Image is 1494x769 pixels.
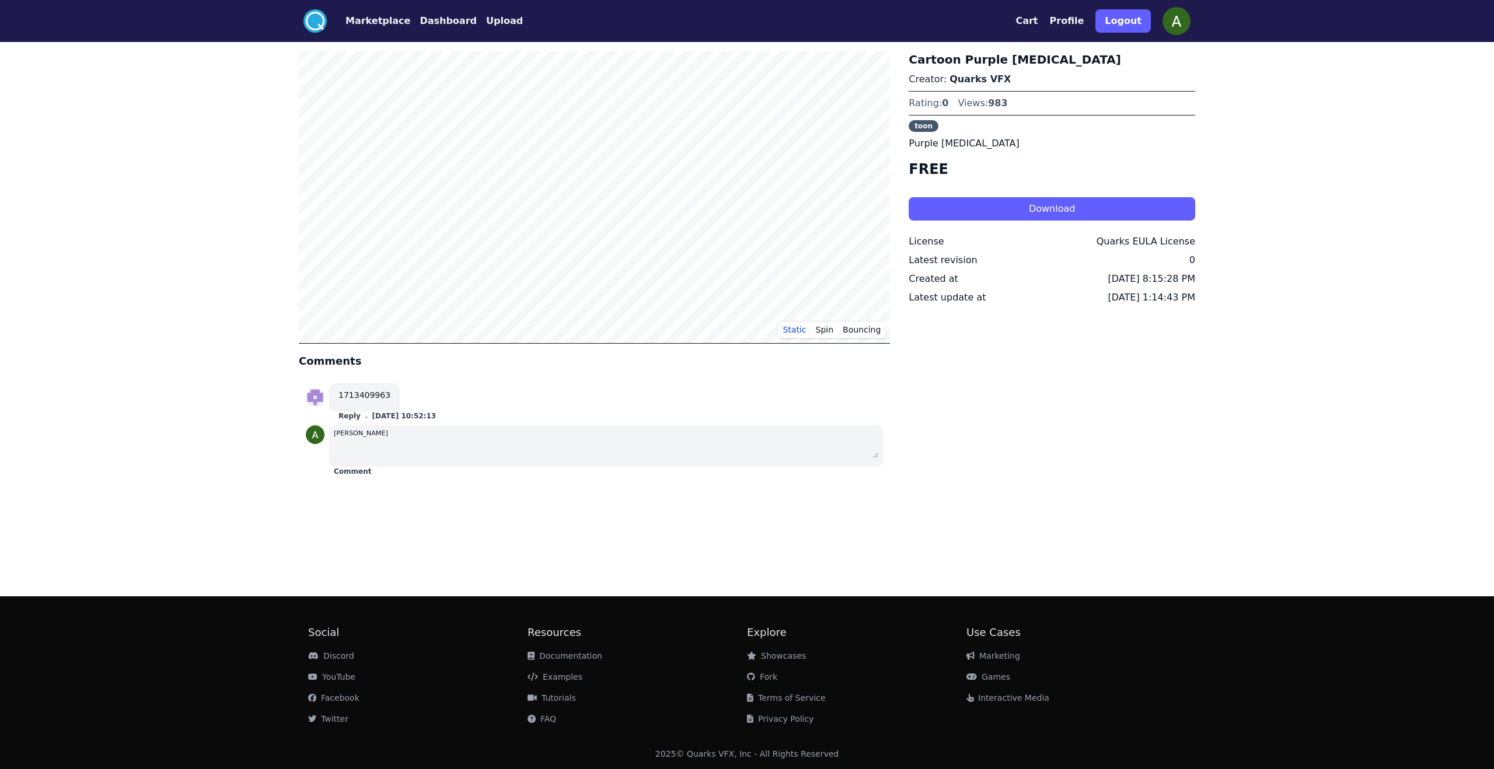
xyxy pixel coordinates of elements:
h4: Comments [299,353,890,369]
a: Documentation [528,651,602,660]
button: Download [909,197,1195,221]
button: Profile [1050,14,1084,28]
div: Rating: [909,96,948,110]
div: 2025 © Quarks VFX, Inc - All Rights Reserved [655,748,839,760]
h4: FREE [909,160,1195,179]
img: profile [306,388,324,407]
button: Static [778,321,811,338]
small: . [365,413,368,420]
div: [DATE] 1:14:43 PM [1108,291,1195,305]
p: Purple [MEDICAL_DATA] [909,137,1195,151]
a: Marketplace [327,14,410,28]
a: 1713409963 [338,390,390,400]
button: Logout [1095,9,1151,33]
a: Facebook [308,693,359,702]
a: Discord [308,651,354,660]
div: Views: [958,96,1007,110]
a: Upload [477,14,523,28]
button: Dashboard [420,14,477,28]
img: profile [306,425,324,444]
h2: Use Cases [966,624,1186,641]
a: Fork [747,672,777,681]
a: Tutorials [528,693,576,702]
span: 0 [942,97,948,109]
a: Privacy Policy [747,714,814,723]
small: [PERSON_NAME] [334,429,388,437]
a: Examples [528,672,582,681]
div: License [909,235,944,249]
button: Reply [338,411,361,421]
a: Logout [1095,5,1151,37]
a: FAQ [528,714,556,723]
div: Created at [909,272,958,286]
a: Quarks VFX [950,74,1011,85]
h2: Resources [528,624,747,641]
a: Interactive Media [966,693,1049,702]
button: Marketplace [345,14,410,28]
a: Twitter [308,714,348,723]
h2: Explore [747,624,966,641]
a: Showcases [747,651,806,660]
div: Latest update at [909,291,986,305]
div: [DATE] 8:15:28 PM [1108,272,1195,286]
a: Dashboard [410,14,477,28]
button: Cart [1015,14,1038,28]
button: Upload [486,14,523,28]
a: YouTube [308,672,355,681]
img: profile [1163,7,1191,35]
a: Marketing [966,651,1020,660]
a: Terms of Service [747,693,825,702]
a: Games [966,672,1010,681]
div: Quarks EULA License [1097,235,1195,249]
span: 983 [988,97,1007,109]
p: Creator: [909,72,1195,86]
h3: Cartoon Purple [MEDICAL_DATA] [909,51,1195,68]
div: 0 [1189,253,1195,267]
h2: Social [308,624,528,641]
button: [DATE] 10:52:13 [372,411,437,421]
div: Latest revision [909,253,977,267]
span: toon [909,120,938,132]
button: Spin [811,321,839,338]
button: Bouncing [838,321,885,338]
button: Comment [334,467,371,476]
